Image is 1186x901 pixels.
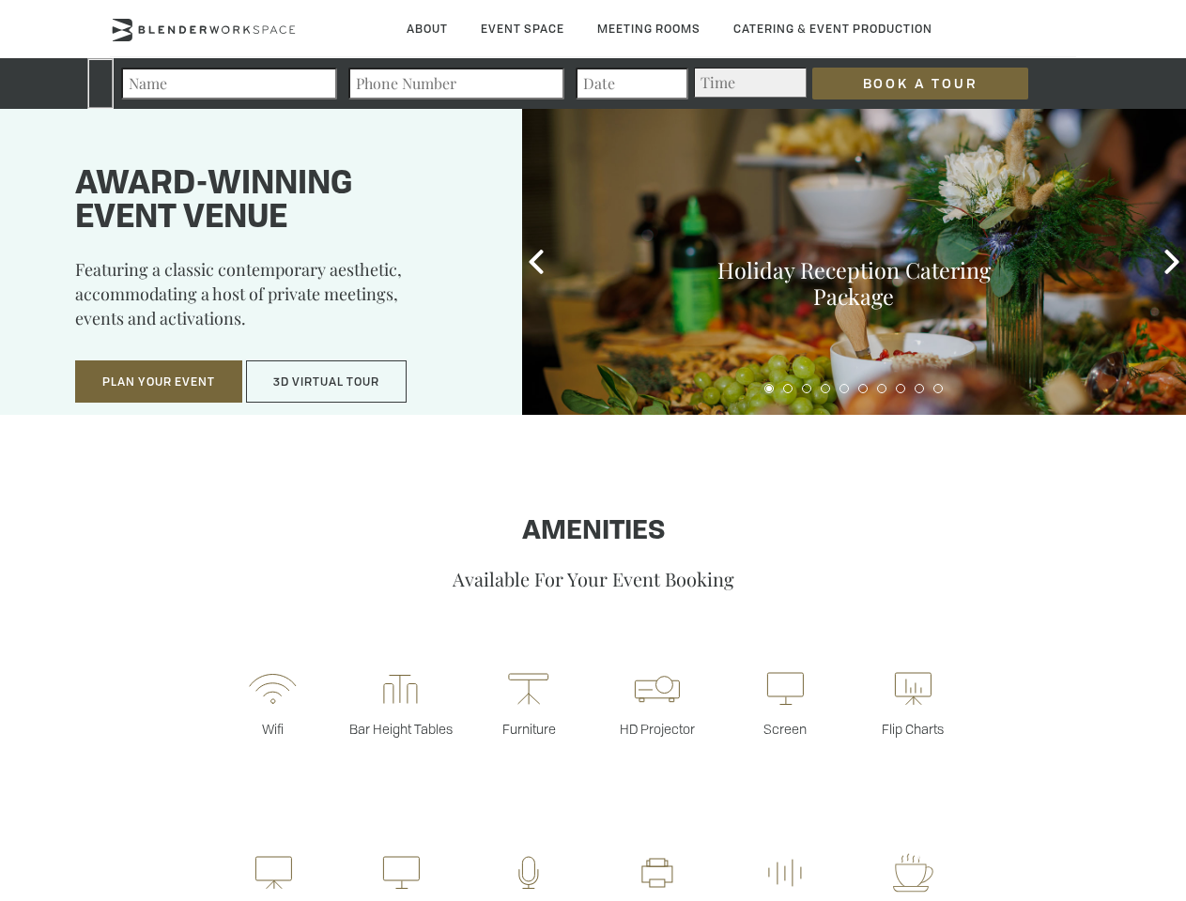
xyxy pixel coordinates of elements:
p: Available For Your Event Booking [59,566,1127,591]
h1: Award-winning event venue [75,168,475,236]
input: Date [576,68,688,99]
p: Furniture [465,720,593,738]
p: Featuring a classic contemporary aesthetic, accommodating a host of private meetings, events and ... [75,257,475,344]
p: HD Projector [593,720,721,738]
iframe: Chat Widget [1092,811,1186,901]
p: Wifi [208,720,336,738]
p: Screen [721,720,849,738]
button: 3D Virtual Tour [246,360,407,404]
input: Book a Tour [812,68,1028,99]
input: Name [121,68,337,99]
input: Phone Number [348,68,564,99]
h1: Amenities [59,517,1127,547]
a: Holiday Reception Catering Package [717,255,991,311]
p: Flip Charts [849,720,977,738]
button: Plan Your Event [75,360,242,404]
p: Bar Height Tables [337,720,465,738]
